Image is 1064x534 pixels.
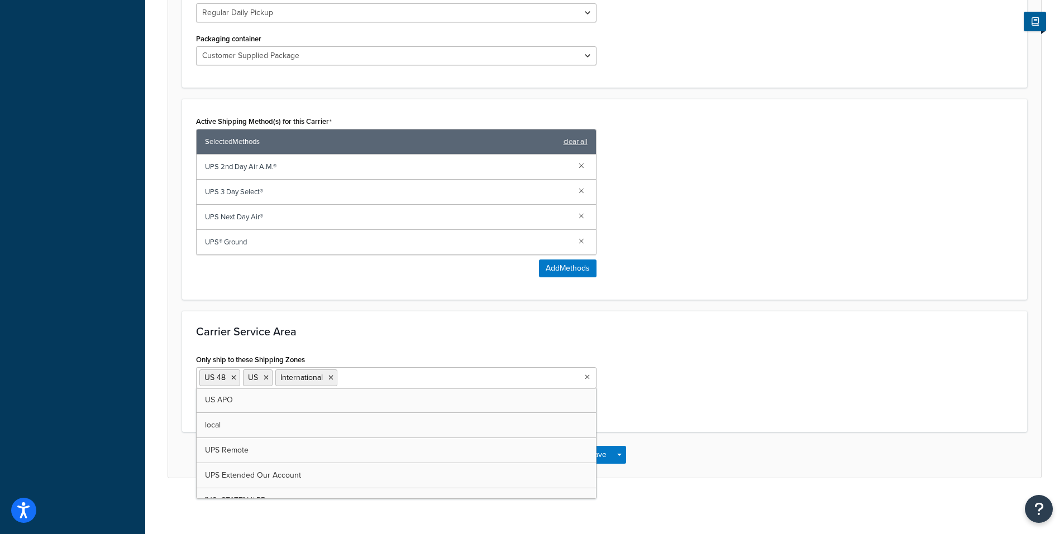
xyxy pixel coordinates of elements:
span: US 48 [204,372,226,383]
a: UPS Extended Our Account [197,463,596,488]
button: AddMethods [539,259,597,277]
span: UPS Next Day Air® [205,209,570,225]
span: [US_STATE] Hi PR [205,494,266,506]
a: UPS Remote [197,438,596,463]
label: Active Shipping Method(s) for this Carrier [196,117,332,126]
label: Only ship to these Shipping Zones [196,355,305,364]
span: local [205,419,221,431]
a: US APO [197,388,596,412]
h3: Carrier Service Area [196,325,1013,338]
span: UPS Remote [205,444,249,456]
span: US [248,372,258,383]
a: [US_STATE] Hi PR [197,488,596,513]
a: clear all [564,134,588,150]
span: UPS 3 Day Select® [205,184,570,200]
span: US APO [205,394,233,406]
label: Packaging container [196,35,261,43]
button: Show Help Docs [1024,12,1046,31]
span: Selected Methods [205,134,558,150]
span: UPS 2nd Day Air A.M.® [205,159,570,175]
button: Open Resource Center [1025,495,1053,523]
span: UPS® Ground [205,234,570,250]
span: International [280,372,323,383]
a: local [197,413,596,437]
button: Save [583,446,613,464]
span: UPS Extended Our Account [205,469,301,481]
